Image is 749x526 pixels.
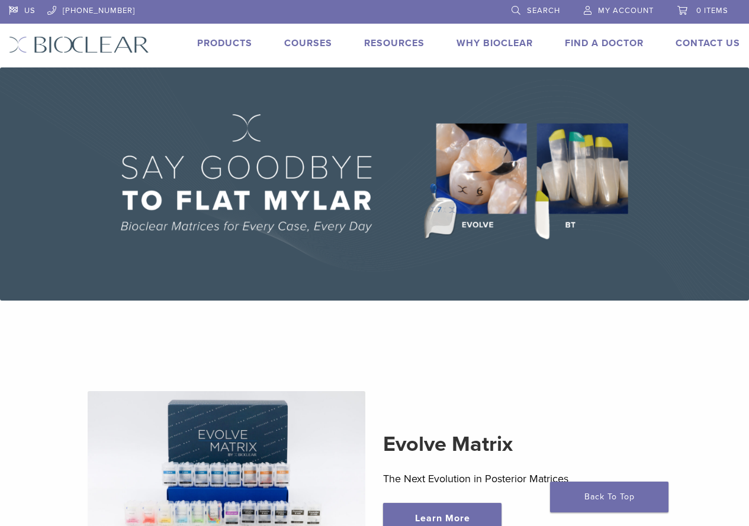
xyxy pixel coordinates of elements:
[676,37,740,49] a: Contact Us
[197,37,252,49] a: Products
[598,6,654,15] span: My Account
[9,36,149,53] img: Bioclear
[550,482,668,512] a: Back To Top
[696,6,728,15] span: 0 items
[364,37,425,49] a: Resources
[284,37,332,49] a: Courses
[383,470,661,488] p: The Next Evolution in Posterior Matrices
[457,37,533,49] a: Why Bioclear
[565,37,644,49] a: Find A Doctor
[383,430,661,459] h2: Evolve Matrix
[527,6,560,15] span: Search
